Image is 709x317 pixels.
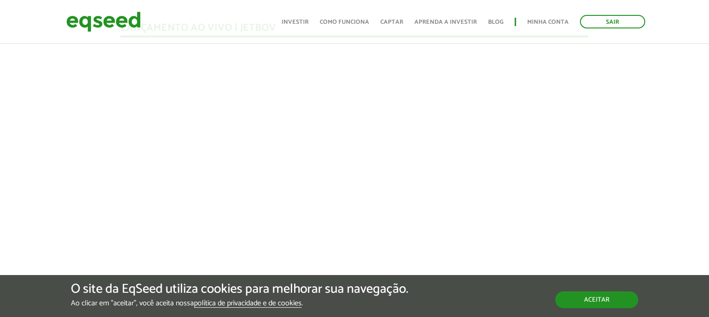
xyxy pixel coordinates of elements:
[380,19,403,25] a: Captar
[71,299,408,308] p: Ao clicar em "aceitar", você aceita nossa .
[527,19,569,25] a: Minha conta
[555,291,638,308] button: Aceitar
[414,19,477,25] a: Aprenda a investir
[580,15,645,28] a: Sair
[71,282,408,296] h5: O site da EqSeed utiliza cookies para melhorar sua navegação.
[282,19,309,25] a: Investir
[488,19,503,25] a: Blog
[66,9,141,34] img: EqSeed
[194,300,302,308] a: política de privacidade e de cookies
[320,19,369,25] a: Como funciona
